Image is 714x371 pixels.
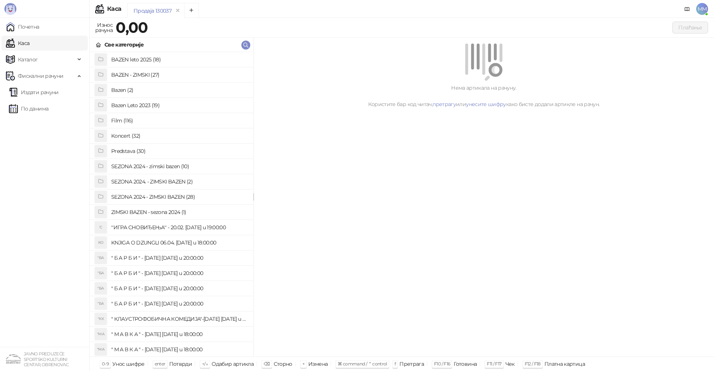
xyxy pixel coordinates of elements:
button: remove [173,7,183,14]
a: По данима [9,101,48,116]
h4: SEZONA 2024 - zimski bazen (10) [111,160,247,172]
div: "БА [95,252,107,264]
span: Каталог [18,52,38,67]
span: MM [696,3,708,15]
a: унесите шифру [466,101,506,108]
span: 0-9 [102,361,109,367]
button: Плаћање [672,22,708,33]
a: Почетна [6,19,39,34]
img: 64x64-companyLogo-4a28e1f8-f217-46d7-badd-69a834a81aaf.png [6,352,21,367]
div: Измена [308,359,328,369]
img: Logo [4,3,16,15]
div: "МА [95,328,107,340]
span: enter [155,361,165,367]
h4: ZIMSKI BAZEN - sezona 2024 (1) [111,206,247,218]
h4: Film (116) [111,115,247,127]
div: Износ рачуна [94,20,114,35]
h4: Bazen Leto 2023 (19) [111,99,247,111]
strong: 0,00 [116,18,148,36]
h4: " Б А Р Б И " - [DATE] [DATE] u 20:00:00 [111,298,247,310]
span: F11 / F17 [487,361,501,367]
span: f [395,361,396,367]
a: Издати рачуни [9,85,59,100]
h4: SEZONA 2024 - ZIMSKI BAZEN (28) [111,191,247,203]
h4: ''ИГРА СНОВИЂЕЊА'' - 20.02. [DATE] u 19:00:00 [111,221,247,233]
h4: Predstava (30) [111,145,247,157]
a: Документација [681,3,693,15]
div: Претрага [399,359,424,369]
span: ⌘ command / ⌃ control [338,361,387,367]
h4: Bazen (2) [111,84,247,96]
h4: " Б А Р Б И " - [DATE] [DATE] u 20:00:00 [111,282,247,294]
span: ↑/↓ [202,361,208,367]
a: претрагу [432,101,456,108]
a: Каса [6,36,29,51]
span: ⌫ [264,361,270,367]
h4: KNJIGA O DZUNGLI 06.04. [DATE] u 18:00:00 [111,237,247,249]
span: F12 / F18 [525,361,541,367]
h4: " Б А Р Б И " - [DATE] [DATE] u 20:00:00 [111,267,247,279]
h4: " Б А Р Б И " - [DATE] [DATE] u 20:00:00 [111,252,247,264]
div: Све категорије [104,41,144,49]
h4: BAZEN - ZIMSKI (27) [111,69,247,81]
div: "МА [95,343,107,355]
div: "БА [95,267,107,279]
div: "БА [95,282,107,294]
div: 'С [95,221,107,233]
div: Сторно [274,359,292,369]
div: Нема артикала на рачуну. Користите бар код читач, или како бисте додали артикле на рачун. [263,84,705,108]
div: Чек [505,359,515,369]
div: Платна картица [544,359,585,369]
span: Фискални рачуни [18,68,63,83]
button: Add tab [184,3,199,18]
div: Потврди [169,359,192,369]
h4: " М А В К А " - [DATE] [DATE] u 18:00:00 [111,343,247,355]
h4: BAZEN leto 2025 (18) [111,54,247,65]
div: KO [95,237,107,249]
h4: Koncert (32) [111,130,247,142]
h4: " КЛАУСТРОФОБИЧНА КОМЕДИЈА"-[DATE] [DATE] u 20:00:00 [111,313,247,325]
div: Продаја 130037 [134,7,171,15]
span: F10 / F16 [434,361,450,367]
div: Готовина [454,359,477,369]
div: Каса [107,6,121,12]
div: "КК [95,313,107,325]
small: JAVNO PREDUZEĆE SPORTSKO KULTURNI CENTAR, OBRENOVAC [24,351,68,367]
h4: " М А В К А " - [DATE] [DATE] u 18:00:00 [111,328,247,340]
div: grid [90,52,253,356]
div: Унос шифре [112,359,145,369]
div: "БА [95,298,107,310]
span: + [302,361,305,367]
span: [PERSON_NAME] [7,16,67,25]
h4: SEZONA 2024. - ZIMSKI BAZEN (2) [111,176,247,188]
div: Одабир артикла [212,359,254,369]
